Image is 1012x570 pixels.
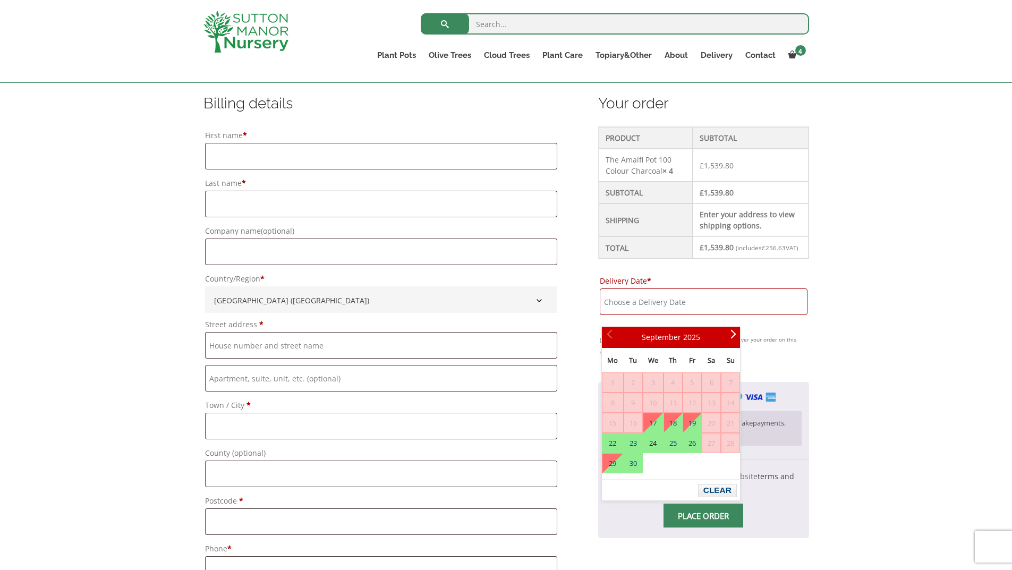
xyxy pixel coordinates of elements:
span: £ [762,244,766,252]
a: 18 [664,413,682,432]
span: 8 [602,393,623,412]
a: Topiary&Other [589,48,658,63]
td: Available Deliveries59 [602,453,623,473]
a: Prev [602,328,620,346]
span: 4 [795,45,806,56]
span: 1 [602,373,623,392]
img: logo [203,11,288,53]
img: Takepayments Card Payments [717,393,776,402]
span: Wednesday [648,355,658,365]
span: 5 [683,373,701,392]
strong: × 4 [662,166,673,176]
input: Apartment, suite, unit, etc. (optional) [205,365,557,392]
label: Company name [205,224,557,239]
span: 10 [643,393,663,412]
bdi: 1,539.80 [700,160,734,171]
td: Available Deliveries59 [643,413,664,433]
label: Street address [205,317,557,332]
label: Postcode [205,494,557,508]
span: Country/Region [205,286,557,313]
input: House number and street name [205,332,557,359]
span: 15 [602,413,623,432]
input: Search... [421,13,809,35]
td: Available Deliveries59 [664,413,683,433]
span: (optional) [261,226,294,236]
label: Phone [205,541,557,556]
span: 6 [702,373,720,392]
span: 28 [721,433,739,453]
span: £ [700,188,704,198]
span: Monday [607,355,618,365]
span: 20 [702,413,720,432]
a: 24 [643,433,663,453]
a: Olive Trees [422,48,478,63]
a: About [658,48,694,63]
td: The Amalfi Pot 100 Colour Charcoal [599,149,693,182]
a: 30 [624,454,642,473]
bdi: 1,539.80 [700,188,734,198]
th: Product [599,127,693,149]
span: 21 [721,413,739,432]
h3: Your order [598,93,809,113]
a: Plant Care [536,48,589,63]
label: First name [205,128,557,143]
span: Friday [689,355,695,365]
span: Next [727,333,735,342]
a: Delivery [694,48,739,63]
span: Saturday [708,355,715,365]
span: Thursday [669,355,677,365]
button: Clear [698,484,737,497]
label: Delivery Date [600,274,807,288]
abbr: required [647,276,651,286]
label: County [205,446,557,461]
a: 25 [664,433,682,453]
span: 256.63 [762,244,786,252]
span: Tuesday [629,355,637,365]
th: Shipping [599,203,693,236]
th: Subtotal [599,182,693,203]
span: Prev [607,333,615,342]
small: [PERSON_NAME] Manor Nursery will try our best to deliver your order on this specified delivery date. [600,333,807,359]
td: Available Deliveries60 [624,433,643,453]
label: Last name [205,176,557,191]
a: Plant Pots [371,48,422,63]
span: 9 [624,393,642,412]
span: 14 [721,393,739,412]
span: 27 [702,433,720,453]
td: Available Deliveries60 [643,433,664,453]
a: 4 [782,48,809,63]
td: Available Deliveries60 [624,453,643,473]
span: September [642,332,681,342]
td: Available Deliveries60 [683,433,702,453]
a: 26 [683,433,701,453]
td: Enter your address to view shipping options. [693,203,809,236]
a: Cloud Trees [478,48,536,63]
span: £ [700,242,704,252]
span: (optional) [232,448,266,458]
a: 19 [683,413,701,432]
label: Country/Region [205,271,557,286]
span: 13 [702,393,720,412]
a: 22 [602,433,623,453]
span: 16 [624,413,642,432]
a: 17 [643,413,663,432]
td: Available Deliveries60 [602,433,623,453]
a: 23 [624,433,642,453]
span: 4 [664,373,682,392]
th: Total [599,236,693,259]
label: Town / City [205,398,557,413]
span: United Kingdom (UK) [210,292,552,309]
span: 3 [643,373,663,392]
span: 11 [664,393,682,412]
span: £ [700,160,704,171]
span: Sunday [727,355,735,365]
bdi: 1,539.80 [700,242,734,252]
span: 2 [624,373,642,392]
input: Place order [664,504,743,528]
a: Next [722,328,740,346]
span: 12 [683,393,701,412]
th: Subtotal [693,127,809,149]
a: Contact [739,48,782,63]
span: 7 [721,373,739,392]
span: 2025 [683,332,700,342]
